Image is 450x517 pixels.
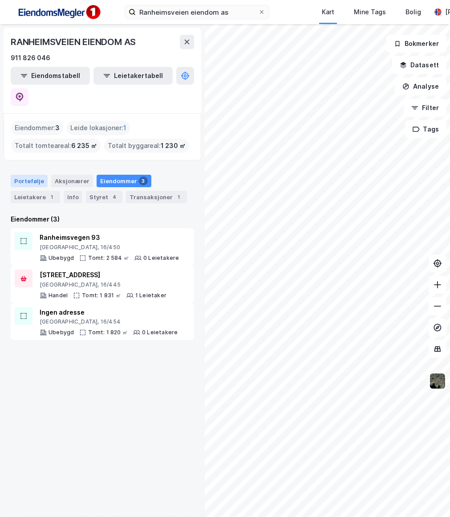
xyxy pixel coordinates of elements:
div: 0 Leietakere [142,329,178,336]
div: 1 [174,193,183,201]
img: F4PB6Px+NJ5v8B7XTbfpPpyloAAAAASUVORK5CYII= [14,2,103,22]
div: Portefølje [11,175,48,187]
div: Aksjonærer [51,175,93,187]
button: Bokmerker [386,35,446,53]
div: Leide lokasjoner : [67,121,130,135]
div: [STREET_ADDRESS] [40,270,166,280]
input: Søk på adresse, matrikkel, gårdeiere, leietakere eller personer [136,5,258,19]
div: Tomt: 1 820 ㎡ [88,329,128,336]
div: 911 826 046 [11,53,50,63]
div: 0 Leietakere [143,254,179,262]
div: Ingen adresse [40,307,178,318]
div: Transaksjoner [126,191,187,203]
div: Kontrollprogram for chat [405,474,450,517]
div: Tomt: 1 831 ㎡ [82,292,121,299]
div: Info [64,191,82,203]
button: Filter [404,99,446,117]
div: Ubebygd [49,254,74,262]
span: 6 235 ㎡ [71,140,97,151]
div: [GEOGRAPHIC_DATA], 16/454 [40,318,178,325]
div: Totalt tomteareal : [11,139,101,153]
div: Handel [49,292,68,299]
div: Eiendommer : [11,121,63,135]
div: Ranheimsvegen 93 [40,232,179,243]
div: Ubebygd [49,329,74,336]
div: Bolig [405,7,421,17]
button: Tags [405,120,446,138]
div: Kart [322,7,334,17]
div: Eiendommer (3) [11,214,194,225]
img: 9k= [429,373,446,390]
div: 3 [139,176,148,185]
div: 4 [110,193,119,201]
button: Analyse [395,78,446,95]
div: Mine Tags [354,7,386,17]
iframe: Chat Widget [405,474,450,517]
div: Totalt byggareal : [104,139,189,153]
div: 1 [48,193,57,201]
button: Datasett [392,56,446,74]
div: Tomt: 2 584 ㎡ [88,254,129,262]
span: 3 [55,123,60,133]
div: Eiendommer [97,175,151,187]
div: [GEOGRAPHIC_DATA], 16/445 [40,281,166,288]
div: Styret [86,191,122,203]
div: Leietakere [11,191,60,203]
div: 1 Leietaker [135,292,166,299]
div: [GEOGRAPHIC_DATA], 16/450 [40,244,179,251]
span: 1 230 ㎡ [161,140,186,151]
div: RANHEIMSVEIEN EIENDOM AS [11,35,138,49]
button: Leietakertabell [93,67,173,85]
span: 1 [123,123,126,133]
button: Eiendomstabell [11,67,90,85]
